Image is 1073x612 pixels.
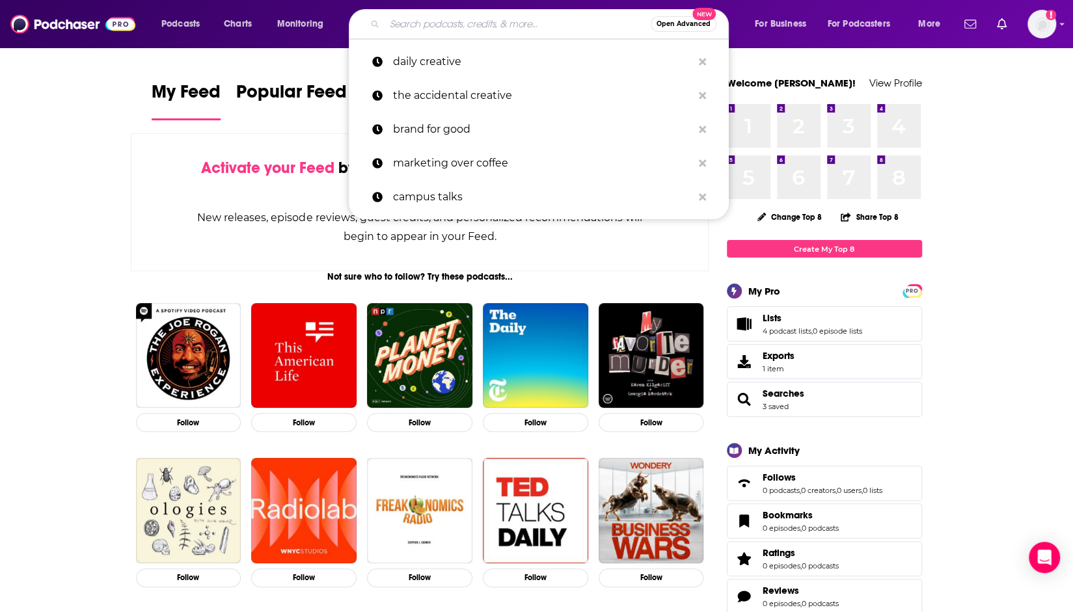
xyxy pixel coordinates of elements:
[349,180,729,214] a: campus talks
[959,13,981,35] a: Show notifications dropdown
[1027,10,1056,38] button: Show profile menu
[136,568,241,587] button: Follow
[763,472,882,483] a: Follows
[909,14,957,34] button: open menu
[136,458,241,563] a: Ologies with Alie Ward
[251,413,357,432] button: Follow
[657,21,711,27] span: Open Advanced
[800,599,802,608] span: ,
[837,486,862,495] a: 0 users
[10,12,135,36] img: Podchaser - Follow, Share and Rate Podcasts
[651,16,716,32] button: Open AdvancedNew
[251,303,357,408] a: This American Life
[869,77,922,89] a: View Profile
[197,208,644,246] div: New releases, episode reviews, guest credits, and personalized recommendations will begin to appe...
[1029,542,1060,573] div: Open Intercom Messenger
[483,303,588,408] img: The Daily
[835,486,837,495] span: ,
[197,159,644,196] div: by following Podcasts, Creators, Lists, and other Users!
[251,568,357,587] button: Follow
[367,568,472,587] button: Follow
[599,303,704,408] img: My Favorite Murder with Karen Kilgariff and Georgia Hardstark
[393,45,692,79] p: daily creative
[727,77,856,89] a: Welcome [PERSON_NAME]!
[215,14,260,34] a: Charts
[819,14,909,34] button: open menu
[277,15,323,33] span: Monitoring
[731,512,757,530] a: Bookmarks
[763,524,800,533] a: 0 episodes
[748,444,800,457] div: My Activity
[1027,10,1056,38] span: Logged in as ncannella
[802,599,839,608] a: 0 podcasts
[763,388,804,399] a: Searches
[811,326,813,336] span: ,
[763,486,800,495] a: 0 podcasts
[727,503,922,539] span: Bookmarks
[731,587,757,605] a: Reviews
[863,486,882,495] a: 0 lists
[393,146,692,180] p: marketing over coffee
[367,413,472,432] button: Follow
[731,353,757,371] span: Exports
[904,286,920,296] span: PRO
[1046,10,1056,20] svg: Add a profile image
[748,285,780,297] div: My Pro
[746,14,822,34] button: open menu
[727,240,922,258] a: Create My Top 8
[201,158,334,178] span: Activate your Feed
[750,209,830,225] button: Change Top 8
[802,561,839,570] a: 0 podcasts
[763,350,795,362] span: Exports
[763,364,795,373] span: 1 item
[840,204,899,230] button: Share Top 8
[483,413,588,432] button: Follow
[599,413,704,432] button: Follow
[236,81,347,120] a: Popular Feed
[862,486,863,495] span: ,
[731,390,757,408] a: Searches
[136,303,241,408] img: The Joe Rogan Experience
[599,458,704,563] img: Business Wars
[800,486,801,495] span: ,
[763,561,800,570] a: 0 episodes
[731,474,757,492] a: Follows
[152,81,221,120] a: My Feed
[755,15,806,33] span: For Business
[800,524,802,533] span: ,
[763,326,811,336] a: 4 podcast lists
[367,303,472,408] img: Planet Money
[131,271,709,282] div: Not sure who to follow? Try these podcasts...
[483,568,588,587] button: Follow
[236,81,347,111] span: Popular Feed
[393,180,692,214] p: campus talks
[763,585,799,596] span: Reviews
[361,9,741,39] div: Search podcasts, credits, & more...
[349,113,729,146] a: brand for good
[136,413,241,432] button: Follow
[763,547,795,559] span: Ratings
[904,286,920,295] a: PRO
[251,458,357,563] img: Radiolab
[393,79,692,113] p: the accidental creative
[763,509,813,521] span: Bookmarks
[763,472,796,483] span: Follows
[992,13,1012,35] a: Show notifications dropdown
[727,306,922,341] span: Lists
[727,466,922,501] span: Follows
[349,146,729,180] a: marketing over coffee
[367,458,472,563] img: Freakonomics Radio
[161,15,200,33] span: Podcasts
[349,45,729,79] a: daily creative
[599,568,704,587] button: Follow
[802,524,839,533] a: 0 podcasts
[349,79,729,113] a: the accidental creative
